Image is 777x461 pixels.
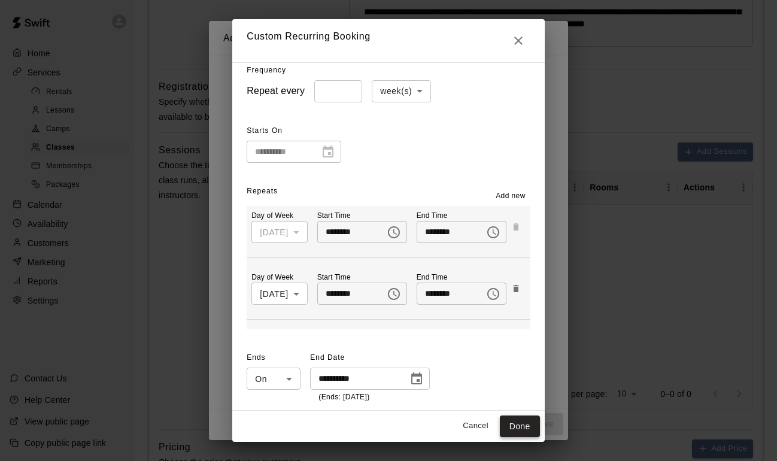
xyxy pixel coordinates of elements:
p: (Ends: [DATE]) [318,392,421,404]
button: Cancel [457,417,495,435]
button: Choose time, selected time is 5:00 PM [481,220,505,244]
button: Add new [491,187,530,206]
button: Close [506,29,530,53]
div: On [247,368,301,390]
p: Day of Week [251,211,307,221]
span: Starts On [247,122,341,141]
span: End Date [310,348,430,368]
button: Done [500,415,540,438]
button: Choose time, selected time is 4:00 PM [382,220,406,244]
span: Repeats [247,187,278,195]
h6: Repeat every [247,83,305,99]
div: [DATE] [251,283,307,305]
span: Frequency [247,66,286,74]
div: [DATE] [251,221,307,243]
button: Choose time, selected time is 4:00 PM [382,282,406,306]
button: Choose date, selected date is Oct 30, 2025 [405,367,429,391]
p: End Time [417,211,506,221]
div: week(s) [372,80,431,102]
p: Start Time [317,272,407,283]
span: Add new [496,190,526,202]
p: Start Time [317,211,407,221]
button: Choose time, selected time is 5:00 PM [481,282,505,306]
button: Remove [506,279,526,298]
p: Day of Week [251,272,307,283]
h2: Custom Recurring Booking [232,19,544,62]
span: Ends [247,348,301,368]
p: End Time [417,272,506,283]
